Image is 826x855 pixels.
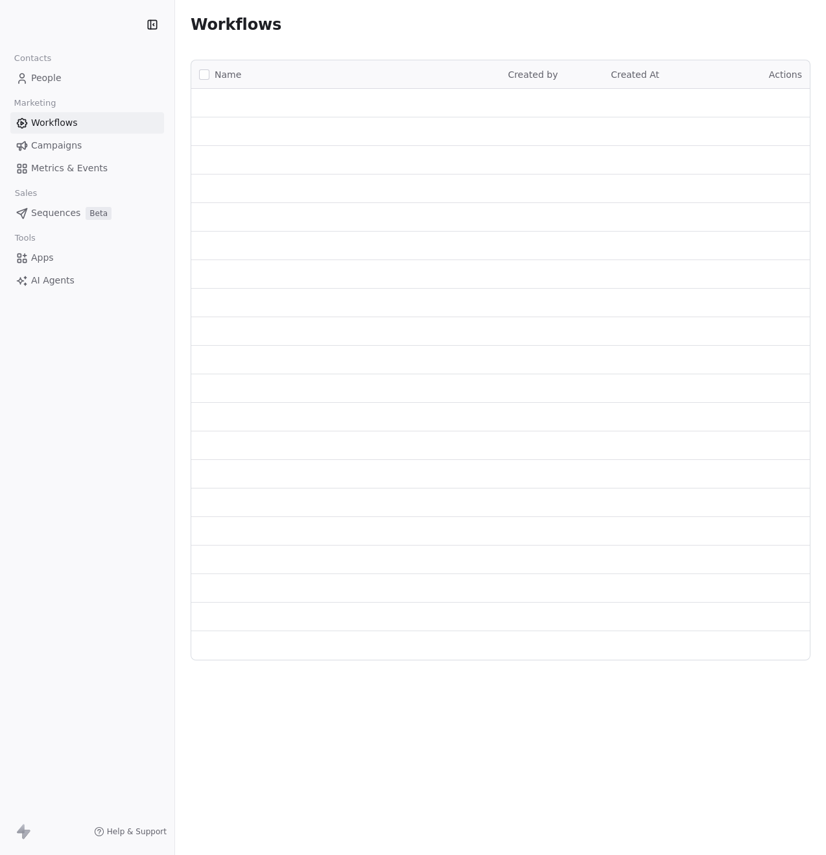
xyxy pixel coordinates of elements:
[611,69,659,80] span: Created At
[10,247,164,269] a: Apps
[31,71,62,85] span: People
[769,69,802,80] span: Actions
[86,207,112,220] span: Beta
[31,116,78,130] span: Workflows
[10,202,164,224] a: SequencesBeta
[31,251,54,265] span: Apps
[31,274,75,287] span: AI Agents
[31,162,108,175] span: Metrics & Events
[94,826,167,837] a: Help & Support
[31,206,80,220] span: Sequences
[107,826,167,837] span: Help & Support
[10,135,164,156] a: Campaigns
[508,69,558,80] span: Created by
[9,228,41,248] span: Tools
[10,112,164,134] a: Workflows
[31,139,82,152] span: Campaigns
[10,158,164,179] a: Metrics & Events
[215,68,241,82] span: Name
[9,184,43,203] span: Sales
[191,16,281,34] span: Workflows
[8,49,57,68] span: Contacts
[10,67,164,89] a: People
[8,93,62,113] span: Marketing
[10,270,164,291] a: AI Agents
